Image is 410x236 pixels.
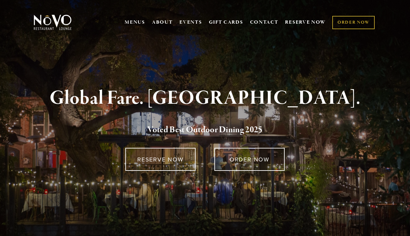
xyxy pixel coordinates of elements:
[214,148,285,171] a: ORDER NOW
[43,123,367,137] h2: 5
[152,19,173,26] a: ABOUT
[285,16,326,29] a: RESERVE NOW
[332,16,375,29] a: ORDER NOW
[125,19,145,26] a: MENUS
[250,16,279,29] a: CONTACT
[209,16,243,29] a: GIFT CARDS
[50,86,360,111] strong: Global Fare. [GEOGRAPHIC_DATA].
[32,14,73,30] img: Novo Restaurant &amp; Lounge
[179,19,202,26] a: EVENTS
[147,124,258,136] a: Voted Best Outdoor Dining 202
[125,148,196,171] a: RESERVE NOW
